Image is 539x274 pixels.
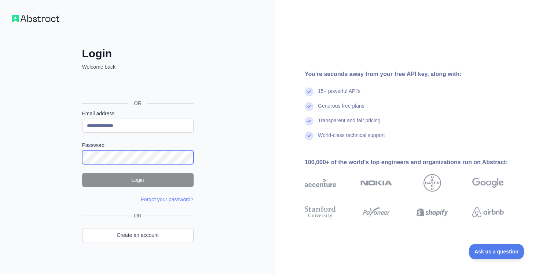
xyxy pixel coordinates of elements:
[305,131,313,140] img: check mark
[305,117,313,126] img: check mark
[318,117,381,131] div: Transparent and fair pricing
[12,15,59,22] img: Workflow
[131,212,144,219] span: OR
[318,102,364,117] div: Generous free plans
[305,204,336,220] img: stanford university
[82,47,194,60] h2: Login
[305,158,527,167] div: 100,000+ of the world's top engineers and organizations run on Abstract:
[472,174,504,192] img: google
[423,174,441,192] img: bayer
[318,87,360,102] div: 15+ powerful API's
[305,87,313,96] img: check mark
[472,204,504,220] img: airbnb
[128,100,147,107] span: OR
[360,204,392,220] img: payoneer
[318,131,385,146] div: World-class technical support
[305,70,527,79] div: You're seconds away from your free API key, along with:
[82,110,194,117] label: Email address
[305,174,336,192] img: accenture
[469,244,524,259] iframe: Toggle Customer Support
[141,197,193,202] a: Forgot your password?
[82,173,194,187] button: Login
[417,204,448,220] img: shopify
[82,228,194,242] a: Create an account
[360,174,392,192] img: nokia
[82,141,194,149] label: Password
[82,63,194,71] p: Welcome back
[78,79,196,95] iframe: Sign in with Google Button
[305,102,313,111] img: check mark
